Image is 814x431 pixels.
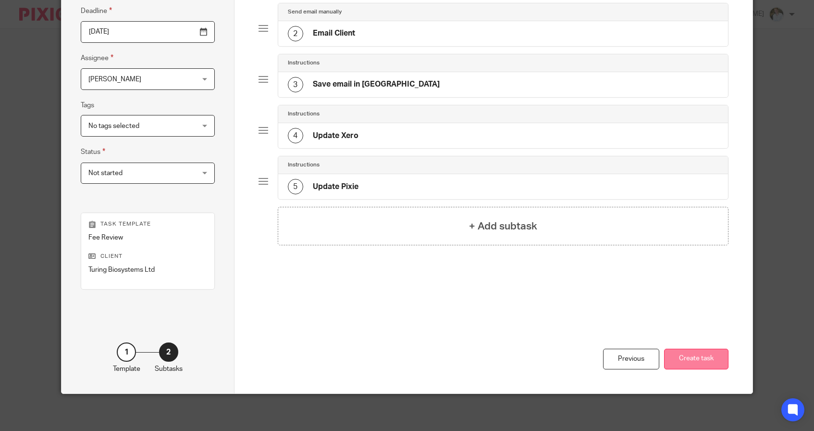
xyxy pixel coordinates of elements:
[88,220,207,228] p: Task template
[88,123,139,129] span: No tags selected
[313,182,358,192] h4: Update Pixie
[88,170,123,177] span: Not started
[313,28,355,38] h4: Email Client
[88,233,207,242] p: Fee Review
[288,110,320,118] h4: Instructions
[288,77,303,92] div: 3
[88,265,207,275] p: Turing Biosystems Ltd
[469,219,537,234] h4: + Add subtask
[81,52,113,63] label: Assignee
[288,179,303,194] div: 5
[155,364,183,374] p: Subtasks
[159,342,178,362] div: 2
[113,364,140,374] p: Template
[288,26,303,41] div: 2
[288,59,320,67] h4: Instructions
[117,342,136,362] div: 1
[664,349,728,369] button: Create task
[313,131,358,141] h4: Update Xero
[88,253,207,260] p: Client
[81,21,214,43] input: Pick a date
[288,8,342,16] h4: Send email manually
[81,5,112,16] label: Deadline
[288,161,320,169] h4: Instructions
[88,76,141,83] span: [PERSON_NAME]
[81,101,94,110] label: Tags
[288,128,303,143] div: 4
[313,79,440,89] h4: Save email in [GEOGRAPHIC_DATA]
[603,349,659,369] div: Previous
[81,146,105,157] label: Status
